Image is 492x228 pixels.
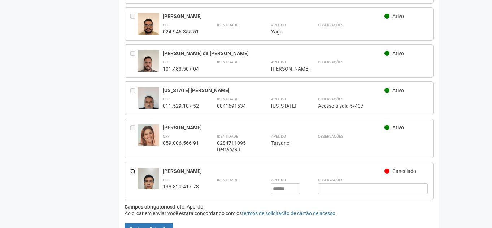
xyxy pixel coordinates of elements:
div: [PERSON_NAME] [163,168,385,174]
img: user.jpg [138,124,159,149]
strong: CPF [163,178,170,182]
strong: Observações [318,23,343,27]
strong: Identidade [217,60,238,64]
strong: Apelido [271,134,286,138]
span: Ativo [392,88,404,93]
strong: Apelido [271,60,286,64]
div: Entre em contato com a Aministração para solicitar o cancelamento ou 2a via [130,50,138,72]
div: [US_STATE] [PERSON_NAME] [163,87,385,94]
div: [PERSON_NAME] [163,124,385,131]
strong: CPF [163,97,170,101]
div: 024.946.355-51 [163,28,199,35]
strong: Identidade [217,23,238,27]
strong: Campos obrigatórios: [125,204,174,210]
div: Acesso a sala 5/407 [318,103,428,109]
div: 0284711095 Detran/RJ [217,140,253,153]
img: user.jpg [138,87,159,116]
strong: Apelido [271,97,286,101]
strong: Identidade [217,134,238,138]
a: termos de solicitação de cartão de acesso [242,210,335,216]
div: [US_STATE] [271,103,300,109]
div: [PERSON_NAME] [163,13,385,19]
strong: Apelido [271,23,286,27]
div: [PERSON_NAME] da [PERSON_NAME] [163,50,385,57]
strong: Identidade [217,97,238,101]
div: Ao clicar em enviar você estará concordando com os . [125,210,434,216]
div: Foto, Apelido [125,204,434,210]
strong: Observações [318,60,343,64]
div: 138.820.417-73 [163,183,199,190]
strong: Observações [318,134,343,138]
div: 859.006.566-91 [163,140,199,146]
div: Entre em contato com a Aministração para solicitar o cancelamento ou 2a via [130,13,138,35]
div: [PERSON_NAME] [271,66,300,72]
div: 101.483.507-04 [163,66,199,72]
span: Ativo [392,13,404,19]
div: Entre em contato com a Aministração para solicitar o cancelamento ou 2a via [130,124,138,153]
div: Entre em contato com a Aministração para solicitar o cancelamento ou 2a via [130,87,138,109]
div: Yago [271,28,300,35]
div: 0841691534 [217,103,253,109]
strong: Apelido [271,178,286,182]
img: user.jpg [138,50,159,79]
span: Ativo [392,125,404,130]
strong: Observações [318,97,343,101]
strong: Observações [318,178,343,182]
strong: CPF [163,60,170,64]
strong: CPF [163,23,170,27]
div: 011.529.107-52 [163,103,199,109]
span: Cancelado [392,168,416,174]
img: user.jpg [138,168,159,197]
img: user.jpg [138,13,159,42]
strong: CPF [163,134,170,138]
div: Tatyane [271,140,300,146]
span: Ativo [392,50,404,56]
strong: Identidade [217,178,238,182]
